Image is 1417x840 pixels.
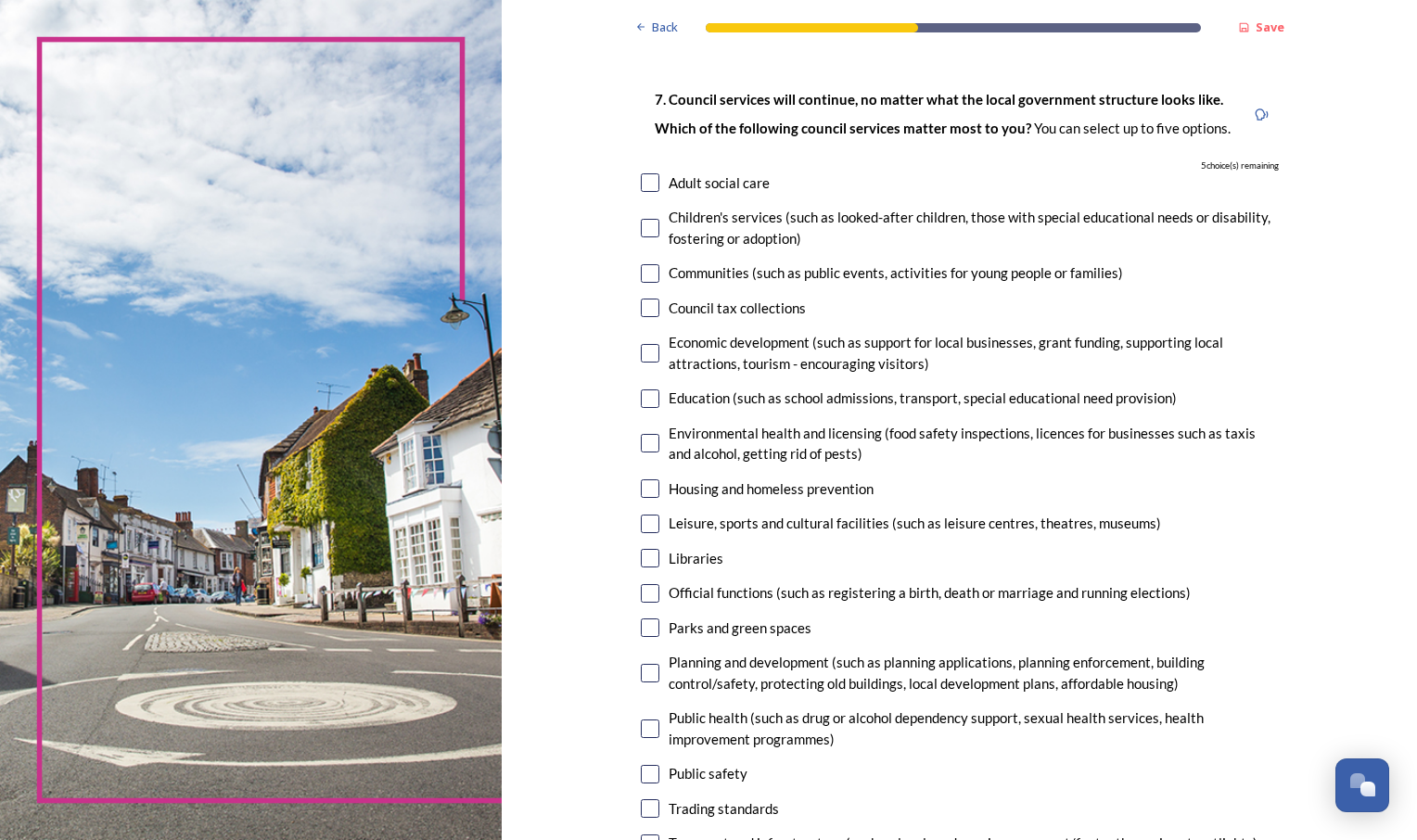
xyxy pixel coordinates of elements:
div: Leisure, sports and cultural facilities (such as leisure centres, theatres, museums) [669,513,1161,534]
strong: Save [1256,19,1284,35]
span: Back [652,19,678,36]
button: Open Chat [1335,758,1389,812]
div: Parks and green spaces [669,617,811,639]
div: Children's services (such as looked-after children, those with special educational needs or disab... [669,207,1279,248]
div: Communities (such as public events, activities for young people or families) [669,262,1123,284]
strong: 7. Council services will continue, no matter what the local government structure looks like. [655,91,1223,108]
div: Public safety [669,763,747,784]
div: Education (such as school admissions, transport, special educational need provision) [669,388,1177,409]
div: Trading standards [669,798,779,820]
div: Council tax collections [669,298,806,319]
strong: Which of the following council services matter most to you? [655,120,1034,136]
div: Housing and homeless prevention [669,478,874,500]
div: Adult social care [669,172,770,194]
div: Official functions (such as registering a birth, death or marriage and running elections) [669,582,1191,604]
span: 5 choice(s) remaining [1201,159,1279,172]
div: Public health (such as drug or alcohol dependency support, sexual health services, health improve... [669,707,1279,749]
div: Economic development (such as support for local businesses, grant funding, supporting local attra... [669,332,1279,374]
p: You can select up to five options. [655,119,1231,138]
div: Libraries [669,548,723,569]
div: Environmental health and licensing (food safety inspections, licences for businesses such as taxi... [669,423,1279,465]
div: Planning and development (such as planning applications, planning enforcement, building control/s... [669,652,1279,694]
